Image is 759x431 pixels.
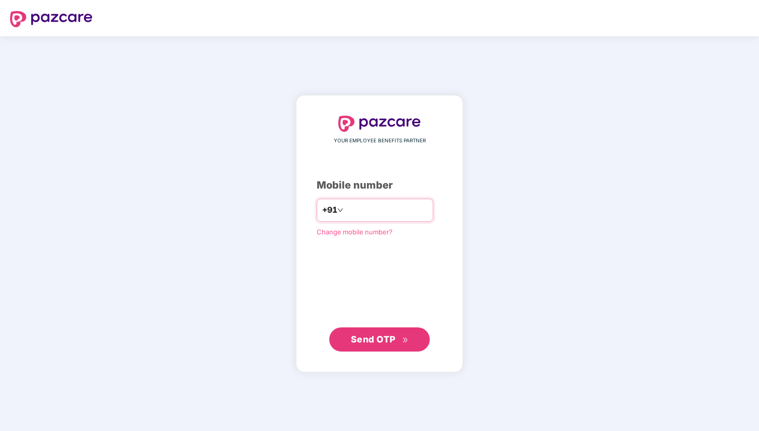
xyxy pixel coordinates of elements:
[329,327,430,352] button: Send OTPdouble-right
[317,228,393,236] a: Change mobile number?
[10,11,92,27] img: logo
[338,116,421,132] img: logo
[317,178,442,193] div: Mobile number
[322,204,337,216] span: +91
[402,337,409,343] span: double-right
[351,334,396,344] span: Send OTP
[334,137,426,145] span: YOUR EMPLOYEE BENEFITS PARTNER
[337,207,343,213] span: down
